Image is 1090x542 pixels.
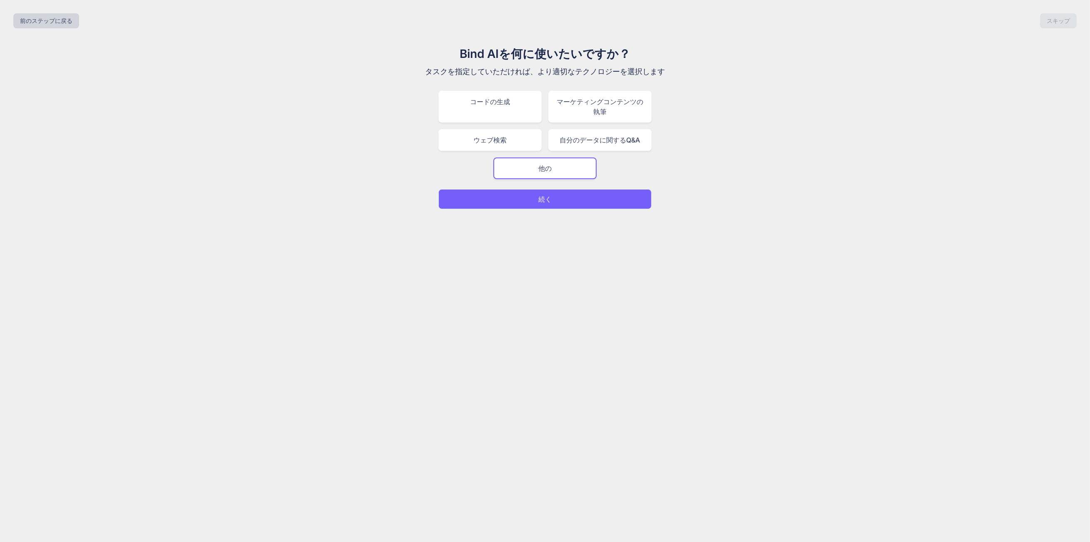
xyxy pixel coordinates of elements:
button: スキップ [1040,13,1077,28]
font: タスクを指定していただければ、より適切なテクノロジーを選択します [425,67,665,76]
font: マーケティングコンテンツの執筆 [557,97,643,116]
font: Bind AIを何に使いたいですか？ [460,47,630,61]
font: スキップ [1047,17,1070,24]
font: コードの生成 [470,97,510,106]
font: ウェブ検索 [473,136,507,144]
button: 前のステップに戻る [13,13,79,28]
font: 前のステップに戻る [20,17,72,24]
font: 他の [538,164,552,172]
font: 自分のデータに関するQ&A [560,136,640,144]
button: 続く [438,189,652,209]
font: 続く [538,195,552,203]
